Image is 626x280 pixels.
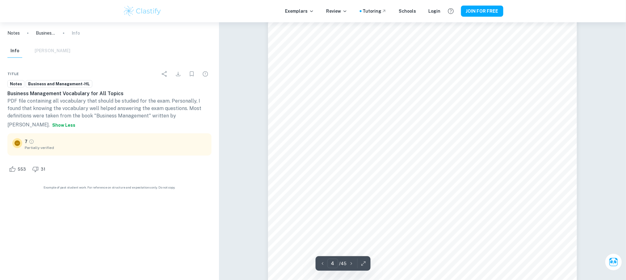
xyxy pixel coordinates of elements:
div: Download [172,68,184,80]
p: Info [72,30,80,36]
span: Business and Management-HL [26,81,92,87]
span: Notes [8,81,24,87]
span: Example of past student work. For reference on structure and expectations only. Do not copy. [7,185,212,190]
p: Exemplars [285,8,314,15]
span: Title [7,71,19,77]
span: Partially verified [25,145,207,151]
span: 553 [14,166,29,172]
a: Grade partially verified [29,139,34,144]
span: 31 [37,166,49,172]
p: 7 [25,138,27,145]
a: Notes [7,30,20,36]
img: Clastify logo [123,5,162,17]
a: Login [429,8,441,15]
div: Like [7,164,29,174]
h6: Business Management Vocabulary for All Topics [7,90,212,97]
div: Report issue [199,68,212,80]
div: Bookmark [186,68,198,80]
p: PDF file containing all vocabulary that should be studied for the exam. Personally, I found that ... [7,97,212,131]
button: Help and Feedback [446,6,456,16]
button: Info [7,44,22,58]
div: Dislike [31,164,49,174]
p: Review [326,8,347,15]
p: / 45 [339,260,347,267]
a: Tutoring [363,8,387,15]
p: Business Management Vocabulary for All Topics [36,30,56,36]
button: Ask Clai [605,253,622,271]
button: Show less [50,120,78,131]
a: Notes [7,80,24,88]
a: Schools [399,8,416,15]
button: JOIN FOR FREE [461,6,503,17]
div: Share [158,68,171,80]
a: Business and Management-HL [26,80,92,88]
